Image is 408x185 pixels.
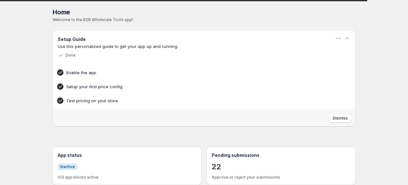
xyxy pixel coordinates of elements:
[58,175,196,180] p: 0/3 app blocks active
[53,8,70,16] span: Home
[53,17,355,22] p: Welcome to the B2B Wholesale Tools app!
[212,152,350,158] h3: Pending submissions
[212,162,221,172] a: 22
[212,175,350,180] p: Approve or reject your submissions
[60,164,75,169] span: Inactive
[329,114,352,123] button: Dismiss
[66,83,322,90] h4: Setup your first price config
[58,152,196,158] h3: App status
[66,69,322,76] h4: Enable the app
[58,43,350,50] p: Use this personalized guide to get your app up and running.
[65,53,76,58] p: Done
[58,163,77,170] a: InfoInactive
[66,97,322,104] h4: Test pricing on your store
[333,116,348,121] span: Dismiss
[58,36,86,42] h3: Setup Guide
